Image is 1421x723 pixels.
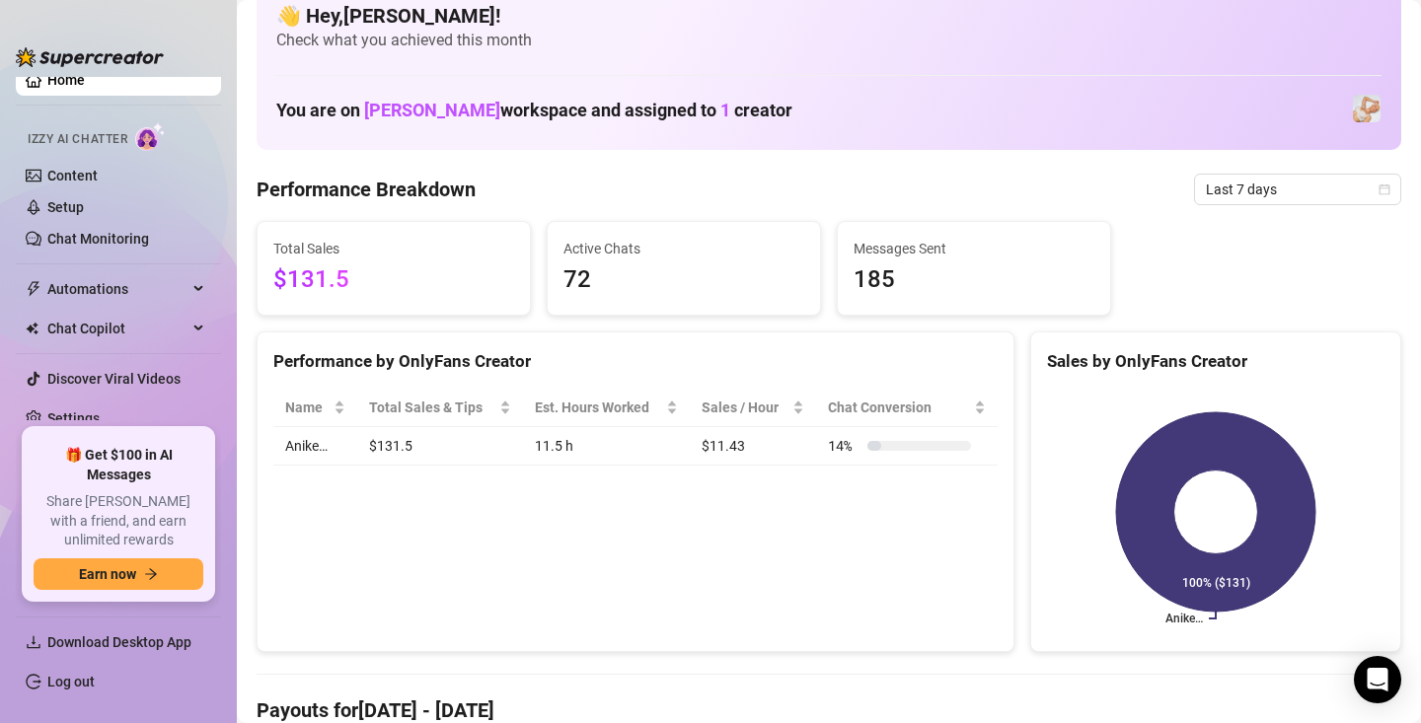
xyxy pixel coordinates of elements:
[364,100,500,120] span: [PERSON_NAME]
[26,281,41,297] span: thunderbolt
[276,2,1382,30] h4: 👋 Hey, [PERSON_NAME] !
[47,199,84,215] a: Setup
[276,100,792,121] h1: You are on workspace and assigned to creator
[854,238,1094,259] span: Messages Sent
[135,122,166,151] img: AI Chatter
[854,261,1094,299] span: 185
[523,427,690,466] td: 11.5 h
[273,427,357,466] td: Anike…
[816,389,998,427] th: Chat Conversion
[1354,656,1401,703] div: Open Intercom Messenger
[563,261,804,299] span: 72
[26,322,38,335] img: Chat Copilot
[34,446,203,484] span: 🎁 Get $100 in AI Messages
[563,238,804,259] span: Active Chats
[47,371,181,387] a: Discover Viral Videos
[47,231,149,247] a: Chat Monitoring
[1047,348,1384,375] div: Sales by OnlyFans Creator
[47,313,187,344] span: Chat Copilot
[690,427,816,466] td: $11.43
[690,389,816,427] th: Sales / Hour
[257,176,476,203] h4: Performance Breakdown
[273,261,514,299] span: $131.5
[276,30,1382,51] span: Check what you achieved this month
[1379,183,1390,195] span: calendar
[144,567,158,581] span: arrow-right
[273,348,998,375] div: Performance by OnlyFans Creator
[357,427,523,466] td: $131.5
[16,47,164,67] img: logo-BBDzfeDw.svg
[273,238,514,259] span: Total Sales
[28,130,127,149] span: Izzy AI Chatter
[79,566,136,582] span: Earn now
[1165,612,1203,625] text: Anike…
[47,674,95,689] a: Log out
[47,273,187,305] span: Automations
[34,558,203,590] button: Earn nowarrow-right
[34,492,203,550] span: Share [PERSON_NAME] with a friend, and earn unlimited rewards
[702,397,788,418] span: Sales / Hour
[369,397,495,418] span: Total Sales & Tips
[828,435,860,457] span: 14 %
[26,634,41,650] span: download
[357,389,523,427] th: Total Sales & Tips
[720,100,730,120] span: 1
[47,72,85,88] a: Home
[535,397,662,418] div: Est. Hours Worked
[828,397,970,418] span: Chat Conversion
[47,634,191,650] span: Download Desktop App
[1353,95,1381,122] img: Anike
[285,397,330,418] span: Name
[273,389,357,427] th: Name
[1206,175,1389,204] span: Last 7 days
[47,168,98,183] a: Content
[47,410,100,426] a: Settings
